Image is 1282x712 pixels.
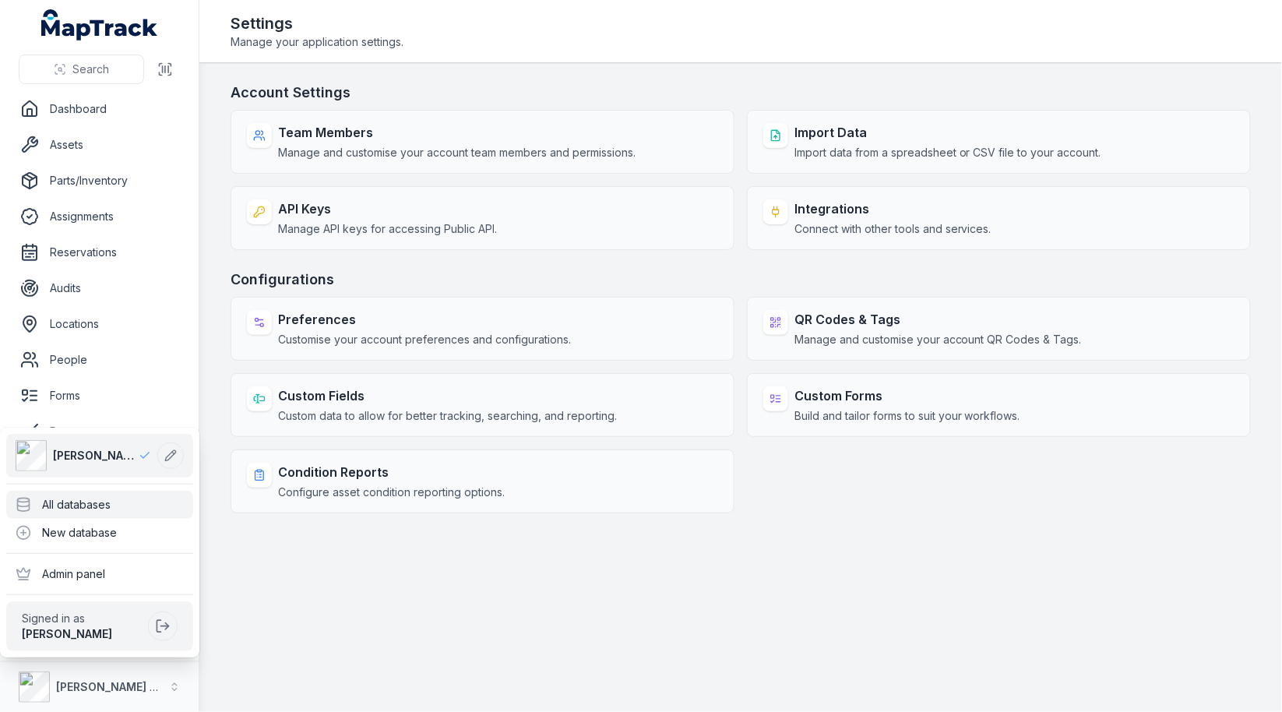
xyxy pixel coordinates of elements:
span: Signed in as [22,611,142,626]
div: Admin panel [6,560,193,588]
strong: [PERSON_NAME] [22,627,112,640]
strong: [PERSON_NAME] Asset Maintenance [56,680,256,693]
div: All databases [6,491,193,519]
span: [PERSON_NAME] Asset Maintenance [53,448,139,464]
div: New database [6,519,193,547]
